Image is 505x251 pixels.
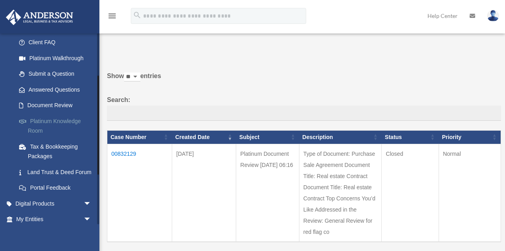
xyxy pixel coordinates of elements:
label: Show entries [107,71,501,90]
i: search [133,11,142,20]
a: Submit a Question [11,66,103,82]
a: Portal Feedback [11,180,103,196]
td: 00832129 [107,144,172,242]
td: Closed [382,144,439,242]
th: Subject: activate to sort column ascending [236,130,299,144]
th: Created Date: activate to sort column ascending [172,130,236,144]
td: Normal [439,144,501,242]
i: menu [107,11,117,21]
a: Digital Productsarrow_drop_down [6,196,103,212]
th: Case Number: activate to sort column ascending [107,130,172,144]
td: Platinum Document Review [DATE] 06:16 [236,144,299,242]
th: Priority: activate to sort column ascending [439,130,501,144]
a: My Entitiesarrow_drop_down [6,212,103,227]
td: [DATE] [172,144,236,242]
a: Answered Questions [11,82,99,98]
a: Land Trust & Deed Forum [11,164,103,180]
a: Client FAQ [11,35,103,51]
label: Search: [107,94,501,121]
a: Platinum Knowledge Room [11,113,103,139]
img: User Pic [487,10,499,22]
input: Search: [107,106,501,121]
select: Showentries [124,73,140,82]
a: Document Review [11,98,103,114]
th: Description: activate to sort column ascending [299,130,381,144]
span: arrow_drop_down [84,196,99,212]
a: Tax & Bookkeeping Packages [11,139,103,164]
td: Type of Document: Purchase Sale Agreement Document Title: Real estate Contract Document Title: Re... [299,144,381,242]
a: menu [107,14,117,21]
th: Status: activate to sort column ascending [382,130,439,144]
span: arrow_drop_down [84,212,99,228]
a: Platinum Walkthrough [11,50,103,66]
img: Anderson Advisors Platinum Portal [4,10,76,25]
